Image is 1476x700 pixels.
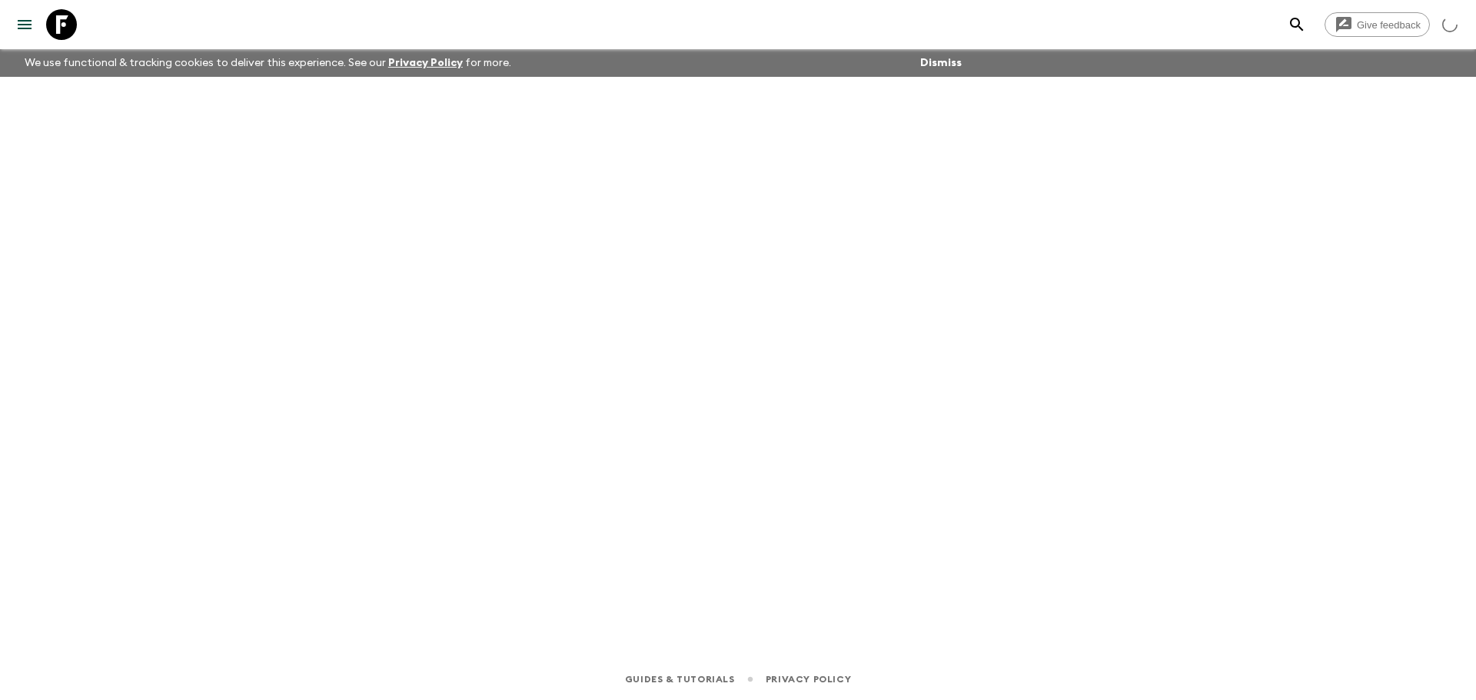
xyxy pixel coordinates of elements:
[916,52,966,74] button: Dismiss
[388,58,463,68] a: Privacy Policy
[1282,9,1312,40] button: search adventures
[625,671,735,688] a: Guides & Tutorials
[18,49,517,77] p: We use functional & tracking cookies to deliver this experience. See our for more.
[1325,12,1430,37] a: Give feedback
[9,9,40,40] button: menu
[1348,19,1429,31] span: Give feedback
[766,671,851,688] a: Privacy Policy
